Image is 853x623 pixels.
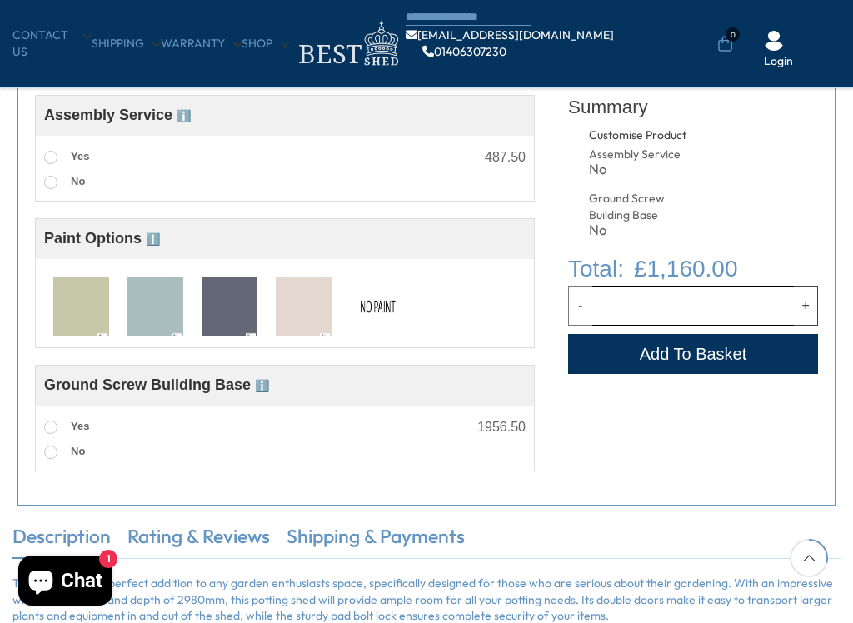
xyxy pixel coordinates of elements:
[568,286,592,326] button: Decrease quantity
[120,269,191,340] div: T7024
[589,162,691,177] div: No
[764,31,784,51] img: User Icon
[406,29,614,41] a: [EMAIL_ADDRESS][DOMAIN_NAME]
[589,127,750,144] div: Customise Product
[794,286,818,326] button: Increase quantity
[589,191,691,223] div: Ground Screw Building Base
[589,147,691,163] div: Assembly Service
[127,523,270,558] a: Rating & Reviews
[726,27,740,42] span: 0
[289,17,406,71] img: logo
[287,523,465,558] a: Shipping & Payments
[71,150,89,162] span: Yes
[44,376,269,393] span: Ground Screw Building Base
[12,27,92,60] a: CONTACT US
[194,269,265,340] div: T7033
[46,269,117,340] div: T7010
[202,277,257,338] img: T7033
[717,36,733,52] a: 0
[589,223,691,237] div: No
[53,277,109,338] img: T7010
[422,46,506,57] a: 01406307230
[764,53,793,70] a: Login
[146,232,160,246] span: ℹ️
[255,379,269,392] span: ℹ️
[127,277,183,338] img: T7024
[44,230,160,247] span: Paint Options
[177,109,191,122] span: ℹ️
[342,269,413,340] div: No Paint
[71,420,89,432] span: Yes
[568,87,818,127] div: Summary
[13,556,117,610] inbox-online-store-chat: Shopify online store chat
[12,523,111,558] a: Description
[350,277,406,338] img: No Paint
[276,277,332,338] img: T7078
[592,286,795,326] input: Quantity
[71,175,85,187] span: No
[92,36,161,52] a: Shipping
[44,107,191,123] span: Assembly Service
[71,445,85,457] span: No
[242,36,289,52] a: Shop
[477,421,526,434] div: 1956.50
[634,252,738,286] span: £1,160.00
[268,269,339,340] div: T7078
[161,36,242,52] a: Warranty
[485,151,526,164] div: 487.50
